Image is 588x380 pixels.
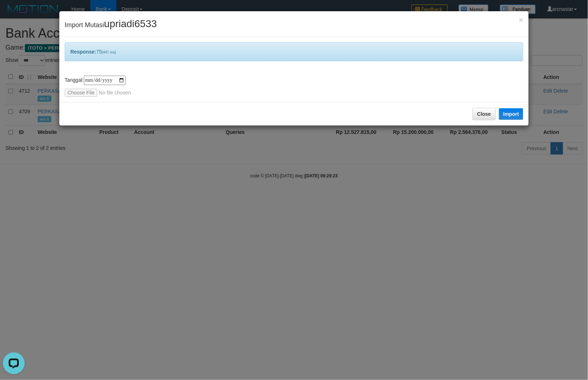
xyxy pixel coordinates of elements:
[3,3,25,25] button: Open LiveChat chat widget
[473,108,496,120] button: Close
[65,21,157,29] span: Import Mutasi
[104,18,157,29] span: upriadi6533
[65,76,524,97] div: Tanggal:
[519,16,523,24] button: Close
[71,49,97,55] b: Response:
[499,108,524,120] button: Import
[65,42,524,61] div: 75
[519,16,523,24] span: ×
[102,50,116,54] span: [447 ms]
